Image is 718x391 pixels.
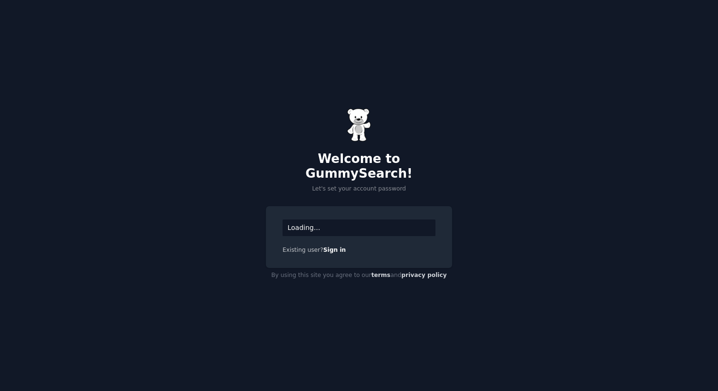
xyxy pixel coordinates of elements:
p: Let's set your account password [266,185,452,193]
a: Sign in [323,247,346,253]
img: Gummy Bear [347,108,371,142]
a: terms [371,272,390,278]
div: By using this site you agree to our and [266,268,452,283]
div: Loading... [283,219,435,236]
span: Existing user? [283,247,323,253]
a: privacy policy [401,272,447,278]
h2: Welcome to GummySearch! [266,152,452,181]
